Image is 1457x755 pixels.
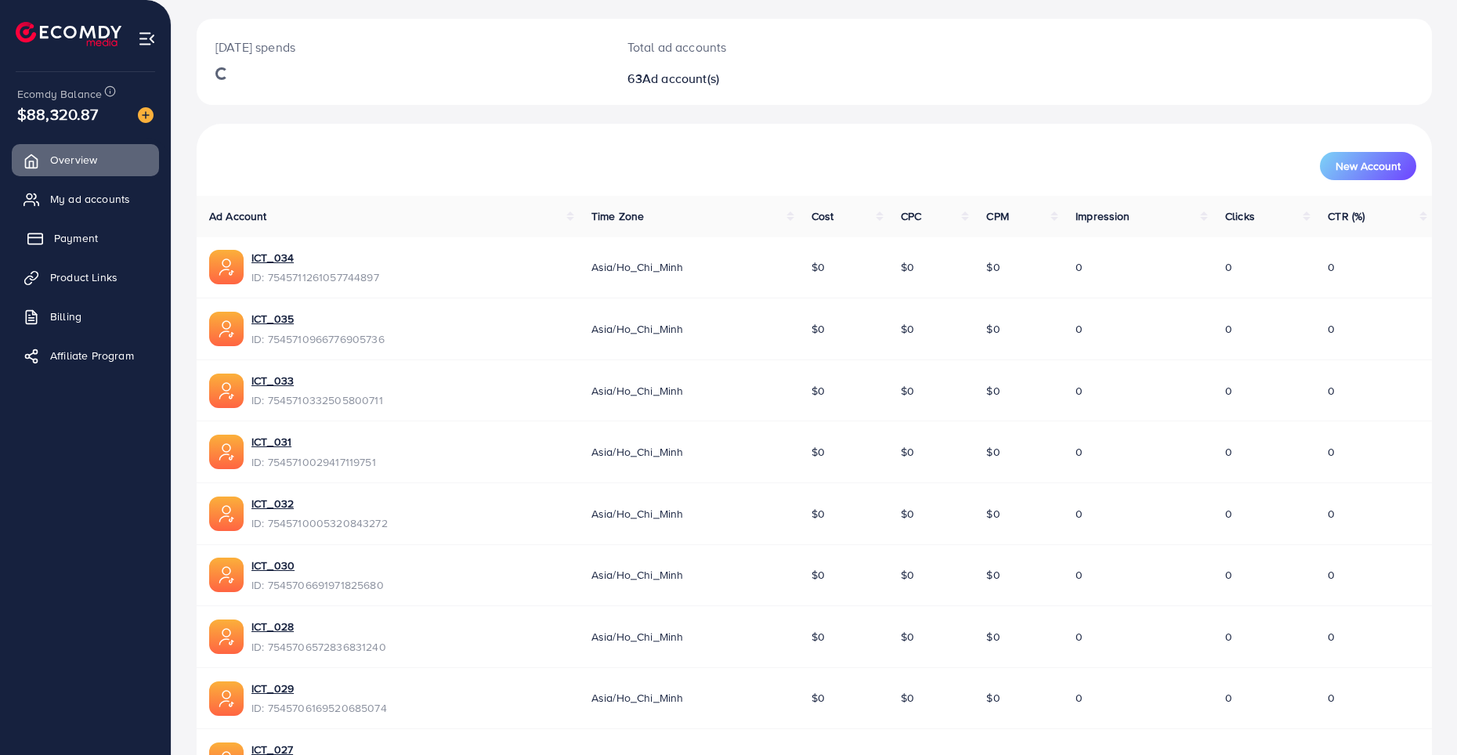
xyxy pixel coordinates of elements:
span: Product Links [50,269,117,285]
img: ic-ads-acc.e4c84228.svg [209,312,244,346]
img: ic-ads-acc.e4c84228.svg [209,374,244,408]
span: Asia/Ho_Chi_Minh [591,444,684,460]
a: ICT_030 [251,558,384,573]
span: My ad accounts [50,191,130,207]
span: 0 [1225,690,1232,706]
span: $0 [812,506,825,522]
span: 0 [1328,383,1335,399]
span: 0 [1328,259,1335,275]
span: Asia/Ho_Chi_Minh [591,383,684,399]
span: Billing [50,309,81,324]
span: Clicks [1225,208,1255,224]
span: $0 [901,629,914,645]
span: Asia/Ho_Chi_Minh [591,321,684,337]
span: ID: 7545710029417119751 [251,454,376,470]
span: $0 [986,567,1000,583]
span: 0 [1076,567,1083,583]
span: $0 [986,259,1000,275]
span: 0 [1328,567,1335,583]
img: logo [16,22,121,46]
span: $0 [901,444,914,460]
span: ID: 7545710332505800711 [251,392,383,408]
img: image [138,107,154,123]
span: $0 [986,506,1000,522]
span: CTR (%) [1328,208,1365,224]
span: 0 [1076,259,1083,275]
img: ic-ads-acc.e4c84228.svg [209,558,244,592]
span: Cost [812,208,834,224]
a: ICT_033 [251,373,383,388]
span: Asia/Ho_Chi_Minh [591,506,684,522]
img: ic-ads-acc.e4c84228.svg [209,435,244,469]
span: 0 [1076,444,1083,460]
a: Affiliate Program [12,340,159,371]
span: 0 [1076,383,1083,399]
span: Affiliate Program [50,348,134,363]
span: ID: 7545710005320843272 [251,515,388,531]
img: ic-ads-acc.e4c84228.svg [209,497,244,531]
a: Overview [12,144,159,175]
span: 0 [1328,690,1335,706]
span: 0 [1076,629,1083,645]
p: Total ad accounts [627,38,898,56]
span: $0 [901,506,914,522]
span: CPM [986,208,1008,224]
span: Asia/Ho_Chi_Minh [591,259,684,275]
span: ID: 7545710966776905736 [251,331,385,347]
span: $0 [812,629,825,645]
span: 0 [1328,629,1335,645]
span: Payment [54,230,98,246]
span: $0 [901,259,914,275]
span: $0 [986,444,1000,460]
span: $0 [901,690,914,706]
span: $0 [812,690,825,706]
span: 0 [1076,690,1083,706]
span: 0 [1225,259,1232,275]
span: Ad account(s) [642,70,719,87]
span: New Account [1336,161,1401,172]
span: 0 [1225,383,1232,399]
span: Impression [1076,208,1130,224]
img: menu [138,30,156,48]
img: ic-ads-acc.e4c84228.svg [209,250,244,284]
button: New Account [1320,152,1416,180]
span: 0 [1328,444,1335,460]
span: 0 [1076,506,1083,522]
span: Time Zone [591,208,644,224]
span: ID: 7545711261057744897 [251,269,379,285]
span: $0 [812,444,825,460]
span: ID: 7545706169520685074 [251,700,387,716]
span: $0 [812,321,825,337]
span: $0 [812,259,825,275]
span: $0 [901,321,914,337]
p: [DATE] spends [215,38,590,56]
span: 0 [1076,321,1083,337]
span: ID: 7545706572836831240 [251,639,386,655]
span: 0 [1225,506,1232,522]
span: $0 [986,383,1000,399]
a: Payment [12,222,159,254]
a: ICT_031 [251,434,376,450]
a: Billing [12,301,159,332]
span: 0 [1225,321,1232,337]
span: Ad Account [209,208,267,224]
span: $88,320.87 [17,103,99,125]
span: 0 [1225,444,1232,460]
a: ICT_035 [251,311,385,327]
span: $0 [986,321,1000,337]
span: $0 [901,383,914,399]
span: Ecomdy Balance [17,86,102,102]
a: ICT_034 [251,250,379,266]
a: ICT_032 [251,496,388,511]
span: 0 [1225,567,1232,583]
span: CPC [901,208,921,224]
span: Asia/Ho_Chi_Minh [591,690,684,706]
a: Product Links [12,262,159,293]
span: Overview [50,152,97,168]
h2: 63 [627,71,898,86]
span: Asia/Ho_Chi_Minh [591,629,684,645]
img: ic-ads-acc.e4c84228.svg [209,620,244,654]
span: $0 [986,690,1000,706]
a: ICT_029 [251,681,387,696]
span: $0 [901,567,914,583]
